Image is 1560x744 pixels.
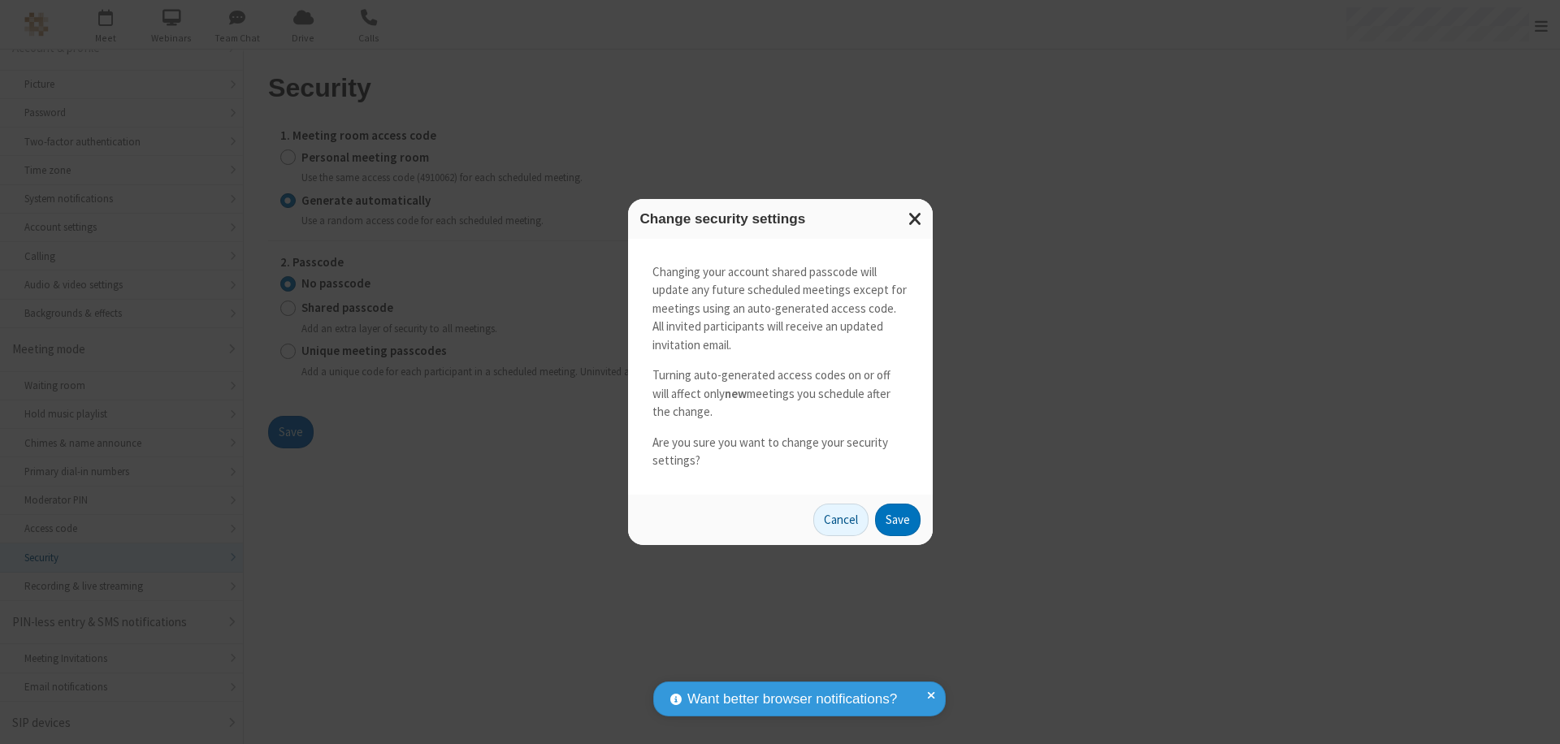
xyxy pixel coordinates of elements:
h3: Change security settings [640,211,921,227]
p: Turning auto-generated access codes on or off will affect only meetings you schedule after the ch... [652,366,908,422]
button: Close modal [899,199,933,239]
button: Save [875,504,921,536]
button: Cancel [813,504,869,536]
strong: new [725,386,747,401]
span: Want better browser notifications? [687,689,897,710]
p: Are you sure you want to change your security settings? [652,434,908,470]
p: Changing your account shared passcode will update any future scheduled meetings except for meetin... [652,263,908,355]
